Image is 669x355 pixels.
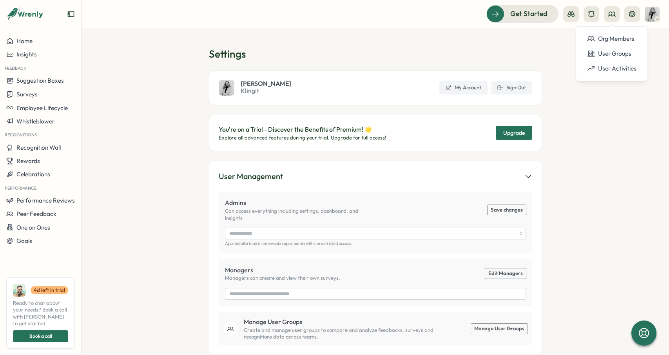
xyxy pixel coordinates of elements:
span: My Account [455,84,481,91]
p: Manage User Groups [244,317,444,327]
p: You're on a Trial - Discover the Benefits of Premium! 🌟 [219,125,386,134]
span: Goals [16,237,32,245]
span: Recognition Wall [16,144,61,151]
span: Klingit [241,87,292,95]
p: Can access everything including settings, dashboard, and insights [225,208,375,221]
span: Peer Feedback [16,210,56,217]
button: Expand sidebar [67,10,75,18]
p: Admins [225,198,375,208]
button: Save changes [488,205,526,215]
img: Ali Khan [13,284,25,297]
div: User Groups [587,49,636,58]
span: Book a call [29,331,52,342]
span: Upgrade [503,130,525,136]
p: Managers can create and view their own surveys. [225,275,340,282]
a: User Activities [582,61,641,76]
div: Org Members [587,34,636,43]
p: Managers [225,265,340,275]
span: Sign Out [506,84,526,91]
p: Explore all advanced features during your trial. Upgrade for full access! [219,134,386,141]
a: Edit Managers [485,268,526,279]
div: User Management [219,170,283,183]
img: Kira Elle Cole [219,80,234,96]
span: Whistleblower [16,118,54,125]
a: Org Members [582,31,641,46]
span: [PERSON_NAME] [241,80,292,87]
p: App Installer is an irremovable super admin with unrestricted access. [225,241,526,246]
span: Rewards [16,157,40,165]
a: Manage User Groups [471,324,528,334]
span: Performance Reviews [16,197,75,204]
span: Suggestion Boxes [16,77,64,84]
span: Ready to chat about your needs? Book a call with [PERSON_NAME] to get started. [13,300,68,327]
span: Employee Lifecycle [16,104,68,112]
a: 4d left in trial [31,286,68,295]
h1: Settings [209,47,542,61]
p: Create and manage user groups to compare and analyze feedbacks, surveys and recognitions data acr... [244,327,444,341]
button: Get Started [486,5,558,22]
div: User Activities [587,64,636,73]
span: Get Started [510,9,547,19]
a: User Groups [582,46,641,61]
span: Insights [16,51,37,58]
span: One on Ones [16,224,50,231]
button: User Management [219,170,532,183]
a: My Account [439,81,488,94]
span: Surveys [16,91,38,98]
span: Home [16,37,33,45]
span: Celebrations [16,170,50,178]
button: Sign Out [491,81,532,94]
button: Upgrade [496,126,532,140]
button: Book a call [13,330,68,342]
img: Kira Elle Cole [645,7,660,22]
